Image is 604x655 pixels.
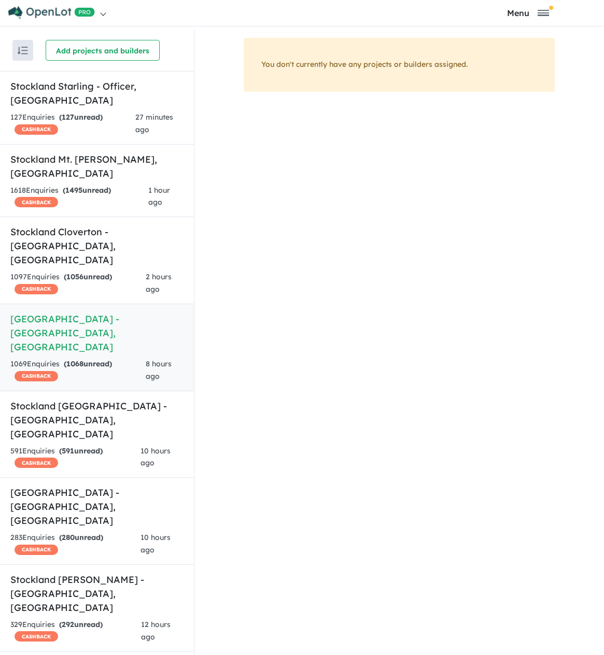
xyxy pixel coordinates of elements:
[8,6,95,19] img: Openlot PRO Logo White
[10,271,146,296] div: 1097 Enquir ies
[10,312,184,354] h5: [GEOGRAPHIC_DATA] - [GEOGRAPHIC_DATA] , [GEOGRAPHIC_DATA]
[135,112,173,134] span: 27 minutes ago
[15,284,58,294] span: CASHBACK
[46,40,160,61] button: Add projects and builders
[15,124,58,135] span: CASHBACK
[10,445,141,470] div: 591 Enquir ies
[64,359,112,368] strong: ( unread)
[62,533,75,542] span: 280
[66,359,83,368] span: 1068
[10,152,184,180] h5: Stockland Mt. [PERSON_NAME] , [GEOGRAPHIC_DATA]
[18,47,28,54] img: sort.svg
[59,533,103,542] strong: ( unread)
[62,446,74,455] span: 591
[59,620,103,629] strong: ( unread)
[10,486,184,528] h5: [GEOGRAPHIC_DATA] - [GEOGRAPHIC_DATA] , [GEOGRAPHIC_DATA]
[15,371,58,381] span: CASHBACK
[15,631,58,642] span: CASHBACK
[10,573,184,615] h5: Stockland [PERSON_NAME] - [GEOGRAPHIC_DATA] , [GEOGRAPHIC_DATA]
[10,532,141,557] div: 283 Enquir ies
[141,446,171,468] span: 10 hours ago
[64,272,112,281] strong: ( unread)
[141,620,171,642] span: 12 hours ago
[10,358,146,383] div: 1069 Enquir ies
[15,458,58,468] span: CASHBACK
[454,8,601,18] button: Toggle navigation
[59,446,103,455] strong: ( unread)
[15,197,58,207] span: CASHBACK
[66,272,83,281] span: 1056
[62,620,74,629] span: 292
[146,272,172,294] span: 2 hours ago
[244,38,555,92] div: You don't currently have any projects or builders assigned.
[10,399,184,441] h5: Stockland [GEOGRAPHIC_DATA] - [GEOGRAPHIC_DATA] , [GEOGRAPHIC_DATA]
[10,225,184,267] h5: Stockland Cloverton - [GEOGRAPHIC_DATA] , [GEOGRAPHIC_DATA]
[146,359,172,381] span: 8 hours ago
[10,79,184,107] h5: Stockland Starling - Officer , [GEOGRAPHIC_DATA]
[10,619,141,644] div: 329 Enquir ies
[141,533,171,554] span: 10 hours ago
[15,545,58,555] span: CASHBACK
[10,111,135,136] div: 127 Enquir ies
[62,112,74,122] span: 127
[10,184,148,209] div: 1618 Enquir ies
[59,112,103,122] strong: ( unread)
[65,186,82,195] span: 1495
[63,186,111,195] strong: ( unread)
[148,186,170,207] span: 1 hour ago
